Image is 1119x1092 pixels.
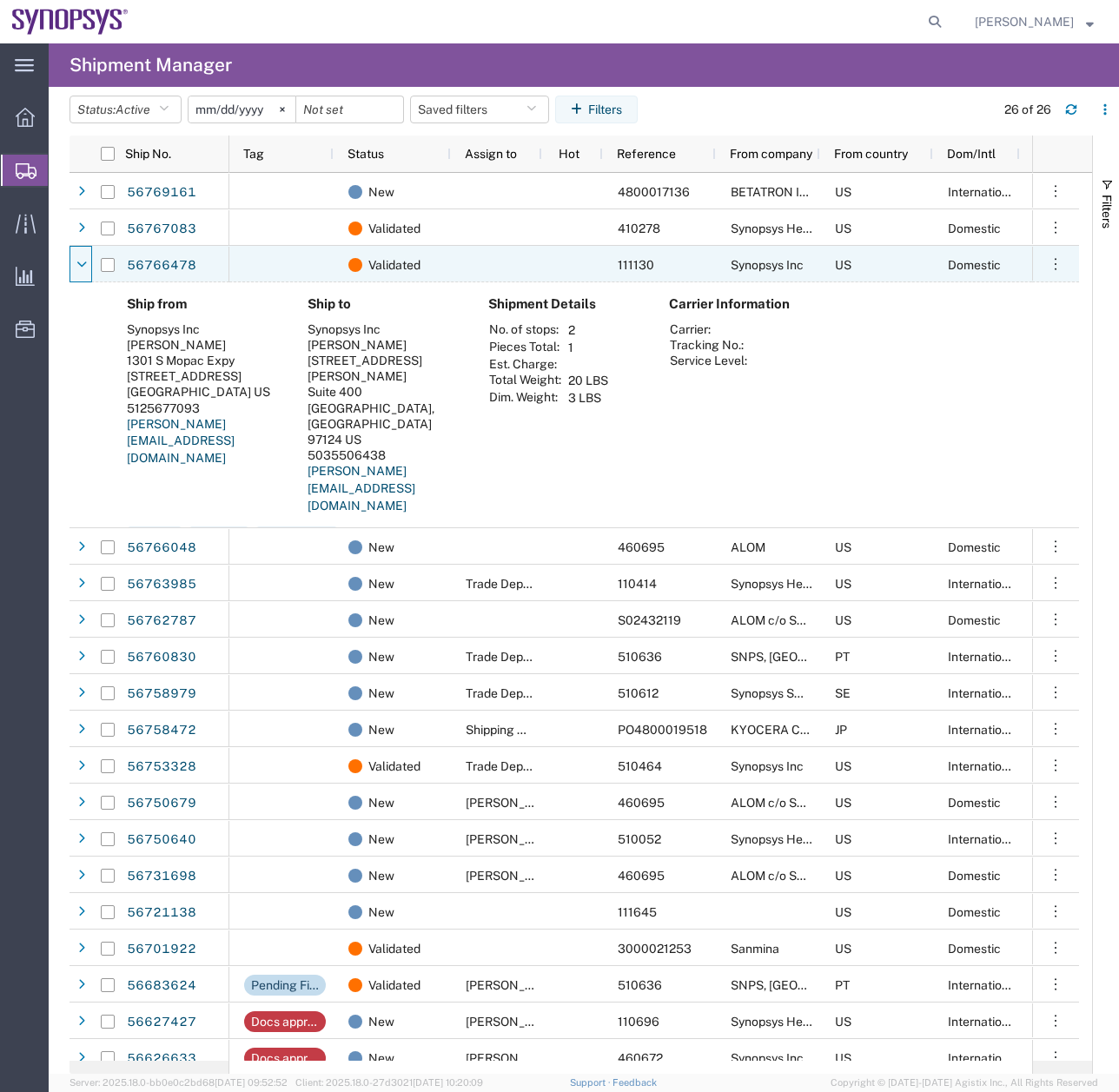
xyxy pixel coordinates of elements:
[835,650,850,664] span: PT
[618,577,657,591] span: 110414
[570,1077,613,1088] a: Support
[948,540,1001,554] span: Domestic
[948,869,1001,883] span: Domestic
[465,147,517,161] span: Assign to
[466,978,565,992] span: Rachelle Varela
[125,147,171,161] span: Ship No.
[488,321,562,339] th: No. of stops:
[731,759,804,773] span: Synopsys Inc
[618,832,661,846] span: 510052
[948,978,1019,992] span: International
[368,174,394,210] span: New
[731,796,853,810] span: ALOM c/o SYNOPSYS
[618,222,660,235] span: 410278
[731,978,986,992] span: SNPS, Portugal Unipessoal, Lda.
[189,526,249,561] button: Email
[368,930,420,967] span: Validated
[731,1015,898,1029] span: Synopsys Headquarters USSV
[215,1077,288,1088] span: [DATE] 09:52:52
[126,1009,197,1036] a: 56627427
[368,711,394,748] span: New
[835,723,847,737] span: JP
[368,748,420,784] span: Validated
[618,759,662,773] span: 510464
[126,215,197,243] a: 56767083
[368,857,394,894] span: New
[251,1011,319,1032] div: Docs approval needed
[70,96,182,123] button: Status:Active
[948,650,1019,664] span: International
[1100,195,1114,228] span: Filters
[731,540,765,554] span: ALOM
[835,1051,851,1065] span: US
[618,869,665,883] span: 460695
[618,905,657,919] span: 111645
[466,1015,565,1029] span: Kaelen O'Connor
[618,1015,659,1029] span: 110696
[70,43,232,87] h4: Shipment Manager
[466,686,567,700] span: Trade Department
[730,147,812,161] span: From company
[618,796,665,810] span: 460695
[948,905,1001,919] span: Domestic
[127,384,280,400] div: [GEOGRAPHIC_DATA] US
[948,613,1001,627] span: Domestic
[251,1048,319,1069] div: Docs approval needed
[127,368,280,384] div: [STREET_ADDRESS]
[308,400,460,448] div: [GEOGRAPHIC_DATA], [GEOGRAPHIC_DATA] 97124 US
[948,796,1001,810] span: Domestic
[835,796,851,810] span: US
[835,759,851,773] span: US
[466,832,565,846] span: Kris Ford
[559,147,579,161] span: Hot
[255,526,338,561] button: Add Note
[618,258,654,272] span: 111130
[618,540,665,554] span: 460695
[116,103,150,116] span: Active
[368,639,394,675] span: New
[555,96,638,123] button: Filters
[488,296,641,312] h4: Shipment Details
[618,723,707,737] span: PO4800019518
[189,96,295,122] input: Not set
[835,686,851,700] span: SE
[127,400,280,416] div: 5125677093
[731,942,779,956] span: Sanmina
[126,179,197,207] a: 56769161
[562,389,614,407] td: 3 LBS
[835,905,851,919] span: US
[127,353,280,368] div: 1301 S Mopac Expy
[948,258,1001,272] span: Domestic
[126,863,197,890] a: 56731698
[835,613,851,627] span: US
[126,753,197,781] a: 56753328
[835,978,850,992] span: PT
[948,222,1001,235] span: Domestic
[126,252,197,280] a: 56766478
[126,790,197,817] a: 56750679
[126,936,197,963] a: 56701922
[410,96,549,123] button: Saved filters
[466,869,565,883] span: Kris Ford
[466,650,567,664] span: Trade Department
[466,723,550,737] span: Shipping APAC
[368,784,394,821] span: New
[948,1051,1019,1065] span: International
[835,832,851,846] span: US
[488,372,562,389] th: Total Weight:
[948,1015,1019,1029] span: International
[731,686,851,700] span: Synopsys Sweden AB
[731,650,986,664] span: SNPS, Portugal Unipessoal, Lda.
[948,686,1019,700] span: International
[835,222,851,235] span: US
[731,258,804,272] span: Synopsys Inc
[669,321,748,337] th: Carrier:
[948,942,1001,956] span: Domestic
[368,1003,394,1040] span: New
[348,147,384,161] span: Status
[975,12,1074,31] span: Zach Anderson
[368,566,394,602] span: New
[243,147,264,161] span: Tag
[368,894,394,930] span: New
[834,147,908,161] span: From country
